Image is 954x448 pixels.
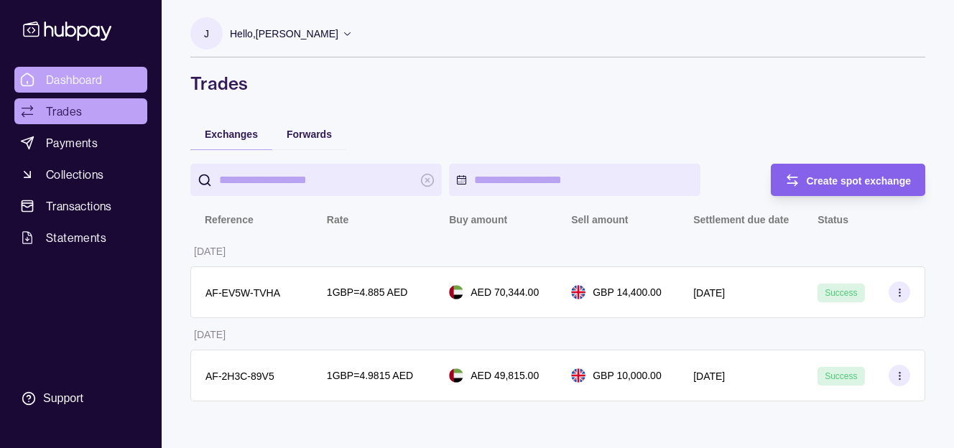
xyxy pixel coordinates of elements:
p: Sell amount [571,214,628,225]
span: Trades [46,103,82,120]
p: [DATE] [693,287,725,299]
p: AED 70,344.00 [471,284,539,300]
div: Support [43,391,83,406]
p: Settlement due date [693,214,789,225]
p: GBP 10,000.00 [593,368,661,383]
p: Rate [327,214,348,225]
p: AF-EV5W-TVHA [205,287,280,299]
p: Hello, [PERSON_NAME] [230,26,338,42]
span: Forwards [287,129,332,140]
img: gb [571,285,585,299]
span: Success [825,288,857,298]
p: AF-2H3C-89V5 [205,370,274,382]
img: ae [449,285,463,299]
a: Collections [14,162,147,187]
a: Trades [14,98,147,124]
img: gb [571,368,585,383]
span: Transactions [46,197,112,215]
button: Create spot exchange [771,164,926,196]
span: Payments [46,134,98,151]
p: J [204,26,209,42]
h1: Trades [190,72,925,95]
p: 1 GBP = 4.885 AED [327,284,408,300]
a: Dashboard [14,67,147,93]
a: Statements [14,225,147,251]
input: search [219,164,413,196]
a: Support [14,383,147,414]
span: Collections [46,166,103,183]
p: [DATE] [194,246,226,257]
span: Exchanges [205,129,258,140]
span: Create spot exchange [807,175,912,187]
span: Success [825,371,857,381]
p: [DATE] [693,370,725,382]
a: Transactions [14,193,147,219]
p: 1 GBP = 4.9815 AED [327,368,413,383]
p: GBP 14,400.00 [593,284,661,300]
p: Buy amount [449,214,507,225]
span: Statements [46,229,106,246]
span: Dashboard [46,71,103,88]
p: AED 49,815.00 [471,368,539,383]
p: [DATE] [194,329,226,340]
p: Status [818,214,848,225]
a: Payments [14,130,147,156]
img: ae [449,368,463,383]
p: Reference [205,214,254,225]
